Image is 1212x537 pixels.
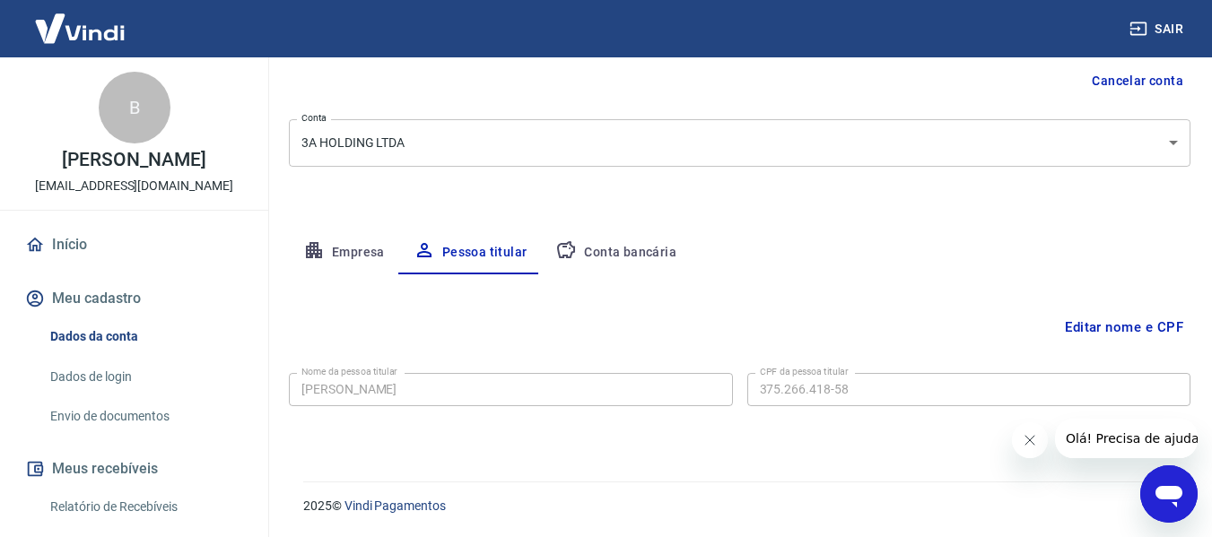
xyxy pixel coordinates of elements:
[99,72,170,143] div: B
[22,279,247,318] button: Meu cadastro
[22,1,138,56] img: Vindi
[22,225,247,264] a: Início
[43,489,247,525] a: Relatório de Recebíveis
[11,13,151,27] span: Olá! Precisa de ajuda?
[1055,419,1198,458] iframe: Mensagem da empresa
[303,497,1169,515] p: 2025 ©
[22,449,247,489] button: Meus recebíveis
[62,151,205,169] p: [PERSON_NAME]
[344,498,446,513] a: Vindi Pagamentos
[1058,310,1190,344] button: Editar nome e CPF
[760,365,849,378] label: CPF da pessoa titular
[301,365,397,378] label: Nome da pessoa titular
[301,111,327,125] label: Conta
[43,398,247,435] a: Envio de documentos
[399,231,542,274] button: Pessoa titular
[43,318,247,355] a: Dados da conta
[43,359,247,395] a: Dados de login
[1126,13,1190,46] button: Sair
[541,231,691,274] button: Conta bancária
[289,119,1190,167] div: 3A HOLDING LTDA
[1140,465,1198,523] iframe: Botão para abrir a janela de mensagens
[1012,422,1048,458] iframe: Fechar mensagem
[35,177,233,195] p: [EMAIL_ADDRESS][DOMAIN_NAME]
[1085,65,1190,98] button: Cancelar conta
[289,231,399,274] button: Empresa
